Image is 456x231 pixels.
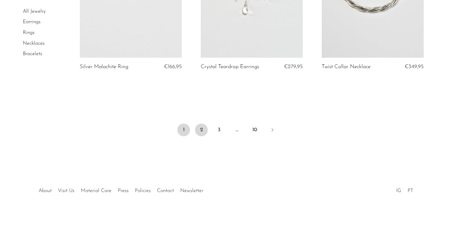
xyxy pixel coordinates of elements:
[201,64,259,70] a: Crystal Teardrop Earrings
[266,124,279,138] a: Next
[195,124,208,136] a: 2
[408,188,413,193] a: PT
[231,124,243,136] span: …
[23,20,41,25] a: Earrings
[157,188,174,193] a: Contact
[284,64,303,69] span: €279,95
[58,188,74,193] a: Visit Us
[35,183,206,195] ul: Quick links
[23,41,45,46] a: Necklaces
[23,9,46,14] a: All Jewelry
[135,188,151,193] a: Policies
[393,183,416,195] ul: Social Medias
[405,64,424,69] span: €349,95
[164,64,182,69] span: €166,95
[248,124,261,136] a: 10
[177,124,190,136] span: 1
[80,64,128,70] a: Silver Malachite Ring
[39,188,52,193] a: About
[322,64,370,70] a: Twist Collar Necklace
[23,51,42,56] a: Bracelets
[23,30,35,35] a: Rings
[118,188,129,193] a: Press
[396,188,401,193] a: IG
[81,188,111,193] a: Material Care
[213,124,225,136] a: 3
